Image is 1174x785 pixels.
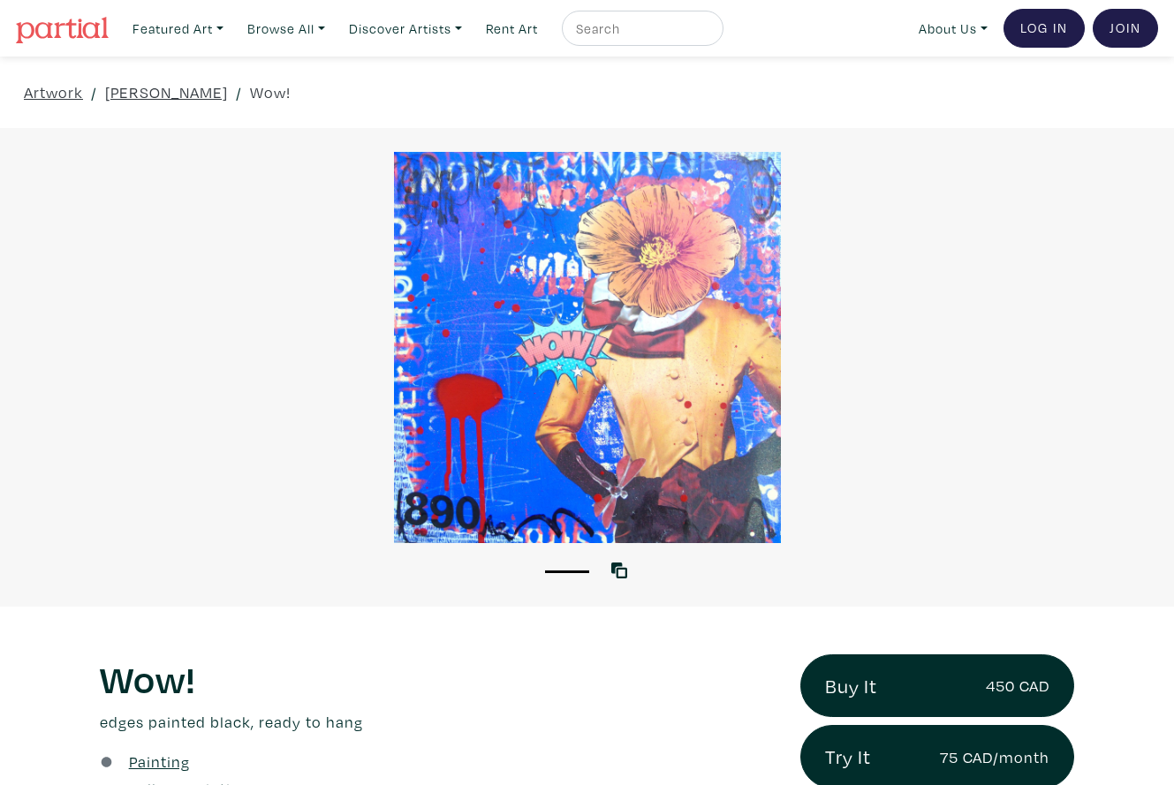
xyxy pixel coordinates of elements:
h1: Wow! [100,654,774,702]
small: 75 CAD/month [940,745,1049,769]
small: 450 CAD [986,674,1049,698]
a: Buy It450 CAD [800,654,1074,718]
a: About Us [911,11,996,47]
input: Search [574,18,707,40]
p: edges painted black, ready to hang [100,710,774,734]
a: Painting [129,750,190,774]
a: Browse All [239,11,333,47]
span: / [91,80,97,104]
a: Log In [1004,9,1085,48]
a: Wow! [250,80,291,104]
a: Discover Artists [341,11,470,47]
a: Artwork [24,80,83,104]
a: [PERSON_NAME] [105,80,228,104]
button: 1 of 1 [545,570,589,573]
u: Painting [129,751,190,772]
a: Featured Art [125,11,231,47]
a: Rent Art [478,11,546,47]
span: / [236,80,242,104]
a: Join [1093,9,1158,48]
